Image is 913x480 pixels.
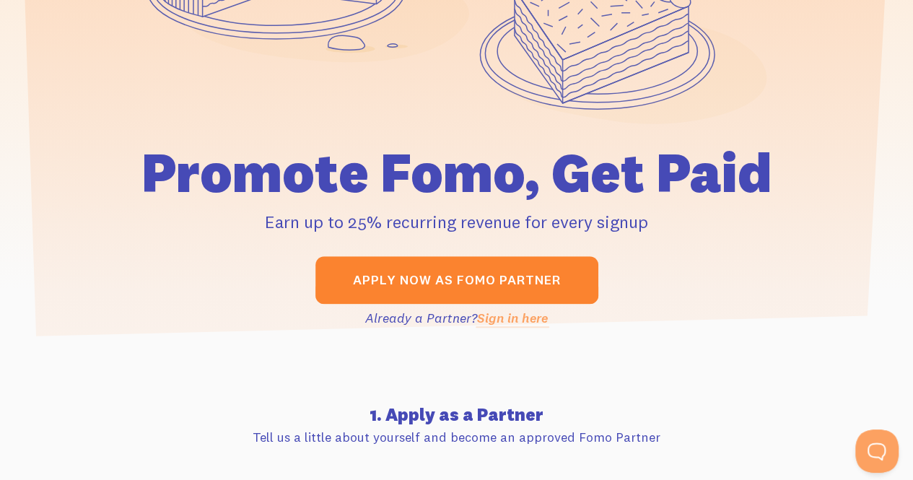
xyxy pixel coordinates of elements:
[315,256,598,304] a: Apply now as Fomo Partner
[95,145,818,200] h1: Promote Fomo, Get Paid
[855,429,899,473] iframe: Help Scout Beacon - Open
[95,427,818,447] p: Tell us a little about yourself and become an approved Fomo Partner
[95,308,818,328] p: Already a Partner?
[95,209,818,235] p: Earn up to 25% recurring revenue for every signup
[95,406,818,423] h4: 1. Apply as a Partner
[477,310,548,326] a: Sign in here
